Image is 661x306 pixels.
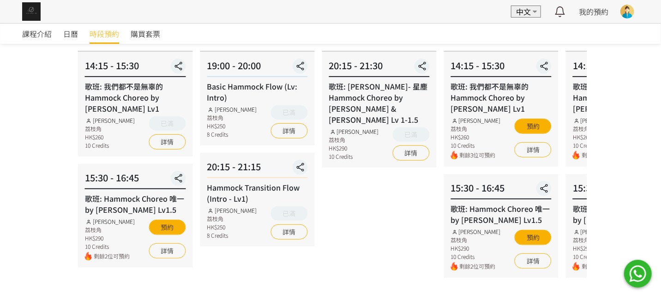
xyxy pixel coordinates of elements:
[270,206,307,221] button: 已滿
[85,116,135,125] div: [PERSON_NAME]
[85,217,135,226] div: [PERSON_NAME]
[63,28,78,39] span: 日曆
[451,141,501,150] div: 10 Credits
[149,220,186,235] button: 預約
[329,136,379,144] div: 荔枝角
[90,28,119,39] span: 時段預約
[573,125,623,133] div: 荔枝角
[207,114,257,122] div: 荔枝角
[451,116,501,125] div: [PERSON_NAME]
[270,105,307,120] button: 已滿
[393,145,430,161] a: 詳情
[460,262,501,271] span: 剩餘2位可預約
[270,224,307,240] a: 詳情
[579,6,608,17] a: 我的預約
[131,28,160,39] span: 購買套票
[270,123,307,138] a: 詳情
[207,122,257,130] div: HK$250
[451,228,501,236] div: [PERSON_NAME]
[85,252,92,261] img: fire.png
[515,253,552,269] a: 詳情
[149,243,186,258] a: 詳情
[85,226,135,234] div: 荔枝角
[573,133,623,141] div: HK$260
[515,142,552,157] a: 詳情
[451,262,458,271] img: fire.png
[207,59,307,77] div: 19:00 - 20:00
[131,24,160,44] a: 購買套票
[63,24,78,44] a: 日曆
[85,133,135,141] div: HK$260
[451,59,552,77] div: 14:15 - 15:30
[85,125,135,133] div: 荔枝角
[573,252,623,261] div: 10 Credits
[149,134,186,150] a: 詳情
[85,81,186,114] div: 歌班: 我們都不是無辜的 Hammock Choreo by [PERSON_NAME] Lv1
[207,160,307,178] div: 20:15 - 21:15
[329,127,379,136] div: [PERSON_NAME]
[207,182,307,204] div: Hammock Transition Flow (Intro - Lv1)
[149,116,186,131] button: 已滿
[22,28,52,39] span: 課程介紹
[573,141,623,150] div: 10 Credits
[207,231,257,240] div: 8 Credits
[460,151,501,160] span: 剩餘3位可預約
[582,151,623,160] span: 剩餘6位可預約
[451,203,552,225] div: 歌班: Hammock Choreo 唯一 by [PERSON_NAME] Lv1.5
[207,81,307,103] div: Basic Hammock Flow (Lv: Intro)
[207,206,257,215] div: [PERSON_NAME]
[85,234,135,242] div: HK$290
[451,81,552,114] div: 歌班: 我們都不是無辜的 Hammock Choreo by [PERSON_NAME] Lv1
[329,59,429,77] div: 20:15 - 21:30
[207,223,257,231] div: HK$250
[85,242,135,251] div: 10 Credits
[207,215,257,223] div: 荔枝角
[85,193,186,215] div: 歌班: Hammock Choreo 唯一 by [PERSON_NAME] Lv1.5
[22,2,41,21] img: img_61c0148bb0266
[207,130,257,138] div: 8 Credits
[22,24,52,44] a: 課程介紹
[329,152,379,161] div: 10 Credits
[451,133,501,141] div: HK$260
[573,116,623,125] div: [PERSON_NAME]
[329,144,379,152] div: HK$290
[573,151,580,160] img: fire.png
[393,127,430,142] button: 已滿
[90,24,119,44] a: 時段預約
[515,230,552,245] button: 預約
[329,81,429,125] div: 歌班: [PERSON_NAME]- 星塵 Hammock Choreo by [PERSON_NAME] & [PERSON_NAME] Lv 1-1.5
[451,252,501,261] div: 10 Credits
[451,244,501,252] div: HK$290
[207,105,257,114] div: [PERSON_NAME]
[85,59,186,77] div: 14:15 - 15:30
[85,141,135,150] div: 10 Credits
[573,228,623,236] div: [PERSON_NAME]
[94,252,135,261] span: 剩餘2位可預約
[451,151,458,160] img: fire.png
[451,125,501,133] div: 荔枝角
[85,171,186,189] div: 15:30 - 16:45
[451,181,552,199] div: 15:30 - 16:45
[451,236,501,244] div: 荔枝角
[582,262,623,271] span: 剩餘4位可預約
[573,244,623,252] div: HK$290
[515,119,552,134] button: 預約
[573,262,580,271] img: fire.png
[573,236,623,244] div: 荔枝角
